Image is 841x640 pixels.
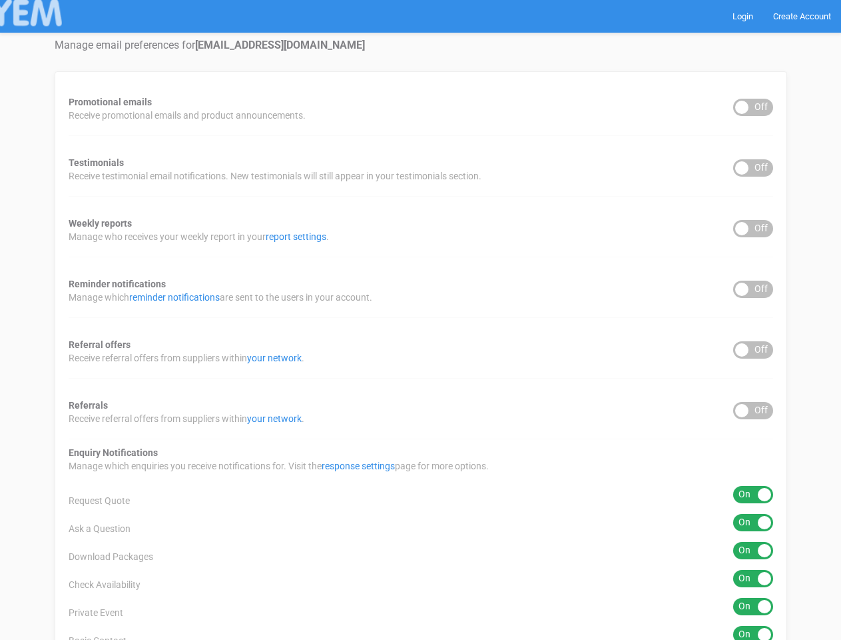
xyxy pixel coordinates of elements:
[69,351,304,365] span: Receive referral offers from suppliers within .
[69,494,130,507] span: Request Quote
[247,353,302,363] a: your network
[195,39,365,51] strong: [EMAIL_ADDRESS][DOMAIN_NAME]
[322,461,395,471] a: response settings
[266,231,326,242] a: report settings
[69,447,158,458] strong: Enquiry Notifications
[69,279,166,289] strong: Reminder notifications
[69,550,153,563] span: Download Packages
[129,292,220,303] a: reminder notifications
[69,109,306,122] span: Receive promotional emails and product announcements.
[69,578,140,591] span: Check Availability
[69,157,124,168] strong: Testimonials
[69,606,123,619] span: Private Event
[69,459,489,473] span: Manage which enquiries you receive notifications for. Visit the page for more options.
[55,39,787,51] h4: Manage email preferences for
[69,339,131,350] strong: Referral offers
[69,169,481,183] span: Receive testimonial email notifications. New testimonials will still appear in your testimonials ...
[247,413,302,424] a: your network
[69,97,152,107] strong: Promotional emails
[69,400,108,411] strong: Referrals
[69,218,132,229] strong: Weekly reports
[69,522,131,535] span: Ask a Question
[69,412,304,425] span: Receive referral offers from suppliers within .
[69,291,372,304] span: Manage which are sent to the users in your account.
[69,230,329,243] span: Manage who receives your weekly report in your .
